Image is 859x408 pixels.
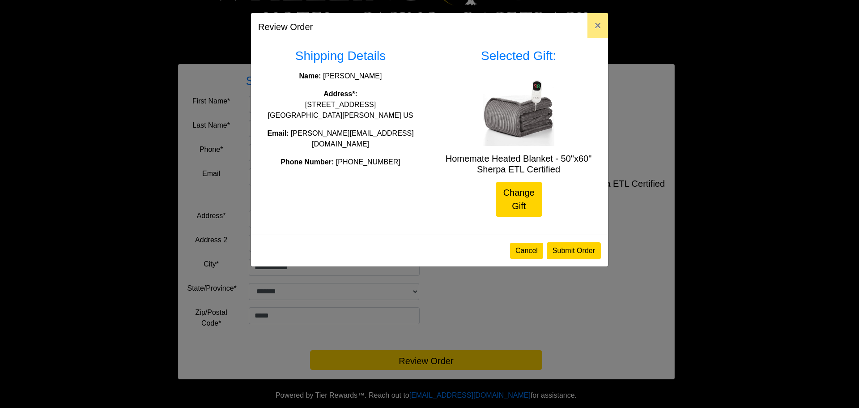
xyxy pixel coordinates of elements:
button: Close [587,13,608,38]
h3: Shipping Details [258,48,423,64]
span: [PERSON_NAME][EMAIL_ADDRESS][DOMAIN_NAME] [291,129,414,148]
strong: Name: [299,72,321,80]
span: × [595,19,601,31]
strong: Address*: [323,90,357,98]
img: Homemate Heated Blanket - 50"x60" Sherpa ETL Certified [483,74,554,146]
h5: Homemate Heated Blanket - 50"x60" Sherpa ETL Certified [436,153,601,175]
a: Change Gift [496,182,542,217]
strong: Phone Number: [281,158,334,166]
h3: Selected Gift: [436,48,601,64]
button: Submit Order [547,242,601,259]
strong: Email: [267,129,289,137]
h5: Review Order [258,20,313,34]
span: [PERSON_NAME] [323,72,382,80]
span: [STREET_ADDRESS] [GEOGRAPHIC_DATA][PERSON_NAME] US [268,101,413,119]
span: [PHONE_NUMBER] [336,158,400,166]
button: Cancel [510,243,543,259]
